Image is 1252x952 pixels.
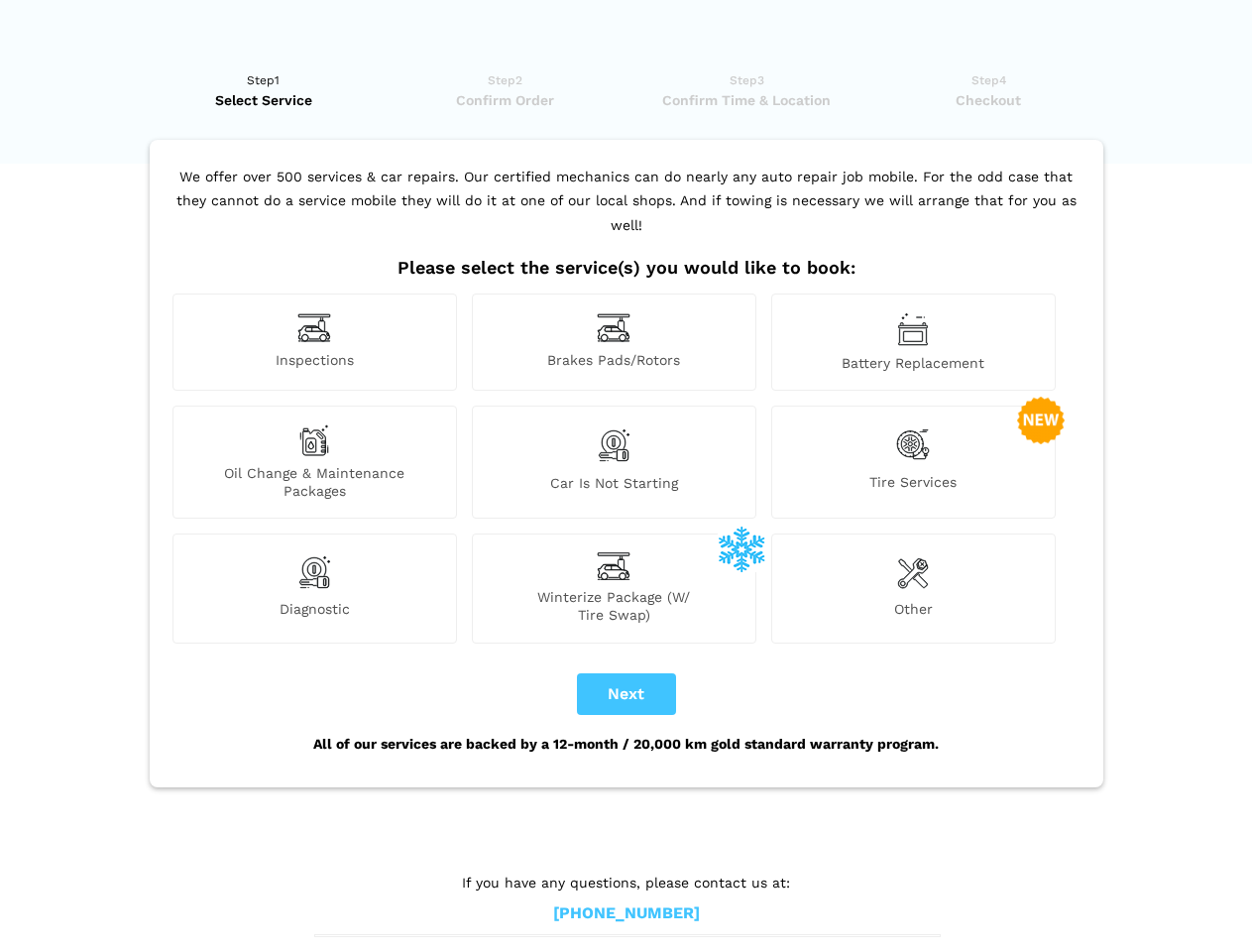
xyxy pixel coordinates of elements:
a: [PHONE_NUMBER] [553,903,700,924]
a: Step1 [150,70,379,110]
span: Confirm Time & Location [632,90,861,110]
a: Step2 [391,70,620,110]
span: Winterize Package (W/ Tire Swap) [473,588,755,624]
p: We offer over 500 services & car repairs. Our certified mechanics can do nearly any auto repair j... [168,165,1085,258]
span: Inspections [173,351,456,372]
span: Oil Change & Maintenance Packages [173,464,456,500]
h2: Please select the service(s) you would like to book: [168,257,1085,279]
span: Checkout [874,90,1103,110]
img: new-badge-2-48.png [1017,397,1065,444]
button: Next [577,673,676,715]
span: Other [772,600,1055,624]
span: Confirm Order [391,90,620,110]
img: winterize-icon_1.png [718,525,765,572]
span: Tire Services [772,473,1055,500]
p: If you have any questions, please contact us at: [314,872,939,893]
a: Step3 [632,70,861,110]
span: Select Service [150,90,379,110]
span: Brakes Pads/Rotors [473,351,755,372]
div: All of our services are backed by a 12-month / 20,000 km gold standard warranty program. [168,715,1085,773]
a: Step4 [874,70,1103,110]
span: Car is not starting [473,474,755,500]
span: Battery Replacement [772,354,1055,372]
span: Diagnostic [173,600,456,624]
